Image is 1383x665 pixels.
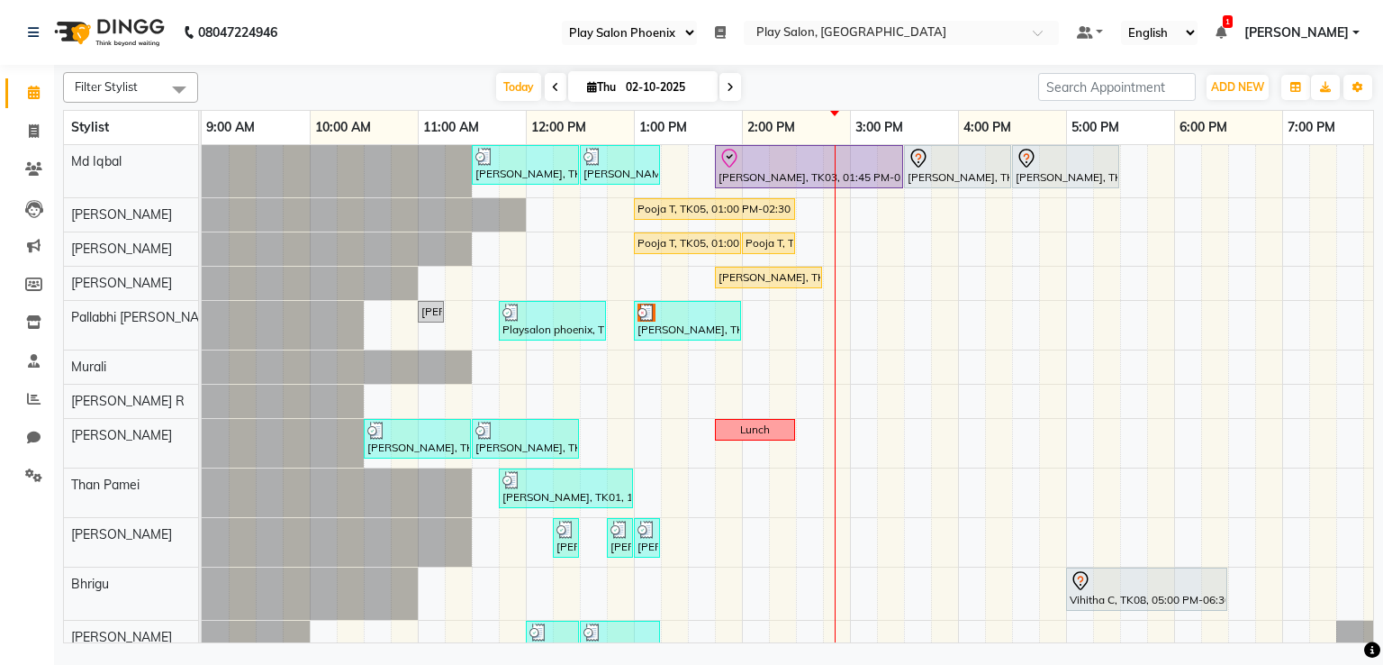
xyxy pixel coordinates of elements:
[71,629,172,645] span: [PERSON_NAME]
[620,74,710,101] input: 2025-10-02
[71,309,221,325] span: Pallabhi [PERSON_NAME]
[1211,80,1264,94] span: ADD NEW
[474,422,577,456] div: [PERSON_NAME], TK04, 11:30 AM-12:30 PM, NUTRITIVE INTENSIVE NOURISHING RITUAL (VEGAN) - 60 MIN MEN
[609,521,631,555] div: [PERSON_NAME] M, TK10, 12:45 PM-01:00 PM, Threading-Eye Brow Shaping
[1038,73,1196,101] input: Search Appointment
[71,576,109,592] span: Bhrigu
[717,269,820,286] div: [PERSON_NAME], TK07, 01:45 PM-02:45 PM, Hair Cut Men (Senior stylist)
[636,304,739,338] div: [PERSON_NAME], TK11, 01:00 PM-02:00 PM, Hair Cut [DEMOGRAPHIC_DATA] (Senior Stylist)
[420,304,442,320] div: [PERSON_NAME] l, TK06, 11:00 AM-11:15 AM, Hair Cut [DEMOGRAPHIC_DATA] (Head Stylist)
[496,73,541,101] span: Today
[198,7,277,58] b: 08047224946
[419,114,484,141] a: 11:00 AM
[740,422,770,438] div: Lunch
[1068,570,1225,608] div: Vihitha C, TK08, 05:00 PM-06:30 PM, Gel Nail Polish Application
[366,422,469,456] div: [PERSON_NAME], TK04, 10:30 AM-11:30 AM, INOA Root Touch-Up Long
[474,148,577,182] div: [PERSON_NAME], TK01, 11:30 AM-12:30 PM, INOA Root Touch-Up Long
[744,235,793,251] div: Pooja T, TK05, 02:00 PM-02:30 PM, [PERSON_NAME] Shaping
[743,114,800,141] a: 2:00 PM
[501,471,631,506] div: [PERSON_NAME], TK01, 11:45 AM-01:00 PM, Skeyndor Aquatherm Sensitive Recovery - 50 mins
[71,119,109,135] span: Stylist
[582,148,658,182] div: [PERSON_NAME], TK01, 12:30 PM-01:15 PM, FUSIO-DOSE PLUS RITUAL- 30 MIN
[1014,148,1117,186] div: [PERSON_NAME], TK02, 04:30 PM-05:30 PM, Hair Cut [DEMOGRAPHIC_DATA] (Head Stylist)
[717,148,901,186] div: [PERSON_NAME], TK03, 01:45 PM-03:30 PM, INOA-Full Global Colour - Medium
[555,521,577,555] div: [PERSON_NAME], TK01, 12:15 PM-12:30 PM, Cut & file
[311,114,375,141] a: 10:00 AM
[202,114,259,141] a: 9:00 AM
[527,114,591,141] a: 12:00 PM
[1207,75,1269,100] button: ADD NEW
[71,275,172,291] span: [PERSON_NAME]
[75,79,138,94] span: Filter Stylist
[1216,24,1226,41] a: 1
[71,206,172,223] span: [PERSON_NAME]
[71,359,106,375] span: Murali
[959,114,1016,141] a: 4:00 PM
[1244,23,1349,42] span: [PERSON_NAME]
[46,7,169,58] img: logo
[906,148,1009,186] div: [PERSON_NAME], TK02, 03:30 PM-04:30 PM, Hair Cut-Boy senior stylist
[582,624,658,658] div: [PERSON_NAME], TK01, 12:30 PM-01:15 PM, Cat Eye Polish
[71,526,172,542] span: [PERSON_NAME]
[71,153,122,169] span: Md Iqbal
[636,521,658,555] div: [PERSON_NAME] M, TK10, 01:00 PM-01:15 PM, 3G Under Arms
[636,235,739,251] div: Pooja T, TK05, 01:00 PM-02:00 PM, Hair Cut Men (Senior stylist)
[635,114,691,141] a: 1:00 PM
[501,304,604,338] div: Playsalon phoenix, TK09, 11:45 AM-12:45 PM, Hair Cut-Girl head stylist
[71,393,185,409] span: [PERSON_NAME] R
[1175,114,1232,141] a: 6:00 PM
[1283,114,1340,141] a: 7:00 PM
[583,80,620,94] span: Thu
[1223,15,1233,28] span: 1
[851,114,908,141] a: 3:00 PM
[528,624,577,658] div: [PERSON_NAME], TK01, 12:00 PM-12:30 PM, Gel Nail Polish Removal
[71,427,172,443] span: [PERSON_NAME]
[1067,114,1124,141] a: 5:00 PM
[71,477,140,493] span: Than Pamei
[71,241,172,257] span: [PERSON_NAME]
[636,201,793,217] div: Pooja T, TK05, 01:00 PM-02:30 PM, FUSIO-DOSE PLUS RITUAL- 30 MIN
